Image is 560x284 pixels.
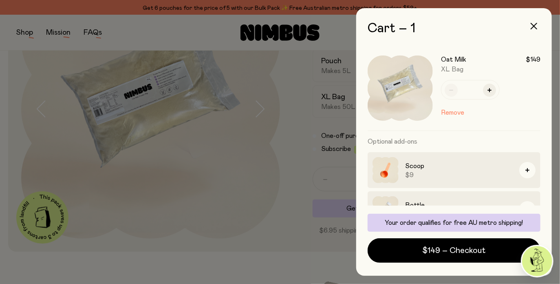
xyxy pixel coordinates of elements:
[373,219,536,227] p: Your order qualifies for free AU metro shipping!
[405,161,513,171] h3: Scoop
[441,66,463,73] span: XL Bag
[368,238,540,263] button: $149 – Checkout
[405,200,513,210] h3: Bottle
[526,55,540,64] span: $149
[368,21,540,36] h2: Cart – 1
[423,245,486,256] span: $149 – Checkout
[405,171,513,179] span: $9
[522,246,552,276] img: agent
[441,108,464,118] button: Remove
[368,131,540,152] h3: Optional add-ons
[441,55,466,64] h3: Oat Milk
